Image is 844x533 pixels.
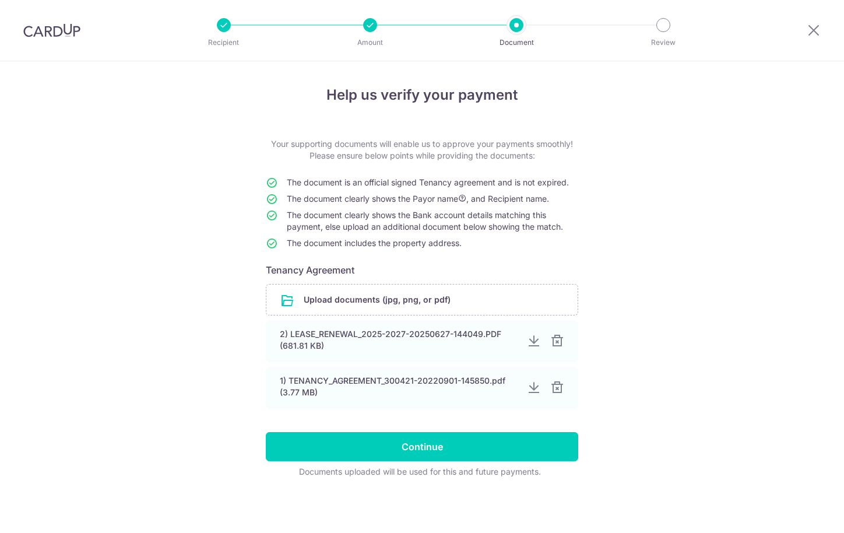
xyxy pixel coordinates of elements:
span: The document clearly shows the Payor name , and Recipient name. [287,194,549,204]
p: Recipient [181,37,267,48]
p: Your supporting documents will enable us to approve your payments smoothly! Please ensure below p... [266,138,578,162]
span: The document clearly shows the Bank account details matching this payment, else upload an additio... [287,210,563,232]
div: 1) TENANCY_AGREEMENT_300421-20220901-145850.pdf (3.77 MB) [280,375,518,398]
p: Review [620,37,706,48]
p: Document [473,37,560,48]
div: Upload documents (jpg, png, or pdf) [266,284,578,315]
span: The document includes the property address. [287,238,462,248]
p: Amount [327,37,413,48]
iframe: Opens a widget where you can find more information [769,498,832,527]
div: 2) LEASE_RENEWAL_2025-2027-20250627-144049.PDF (681.81 KB) [280,328,518,352]
span: The document is an official signed Tenancy agreement and is not expired. [287,177,569,187]
h6: Tenancy Agreement [266,263,578,277]
h4: Help us verify your payment [266,85,578,106]
input: Continue [266,432,578,461]
img: CardUp [23,23,80,37]
div: Documents uploaded will be used for this and future payments. [266,466,574,478]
